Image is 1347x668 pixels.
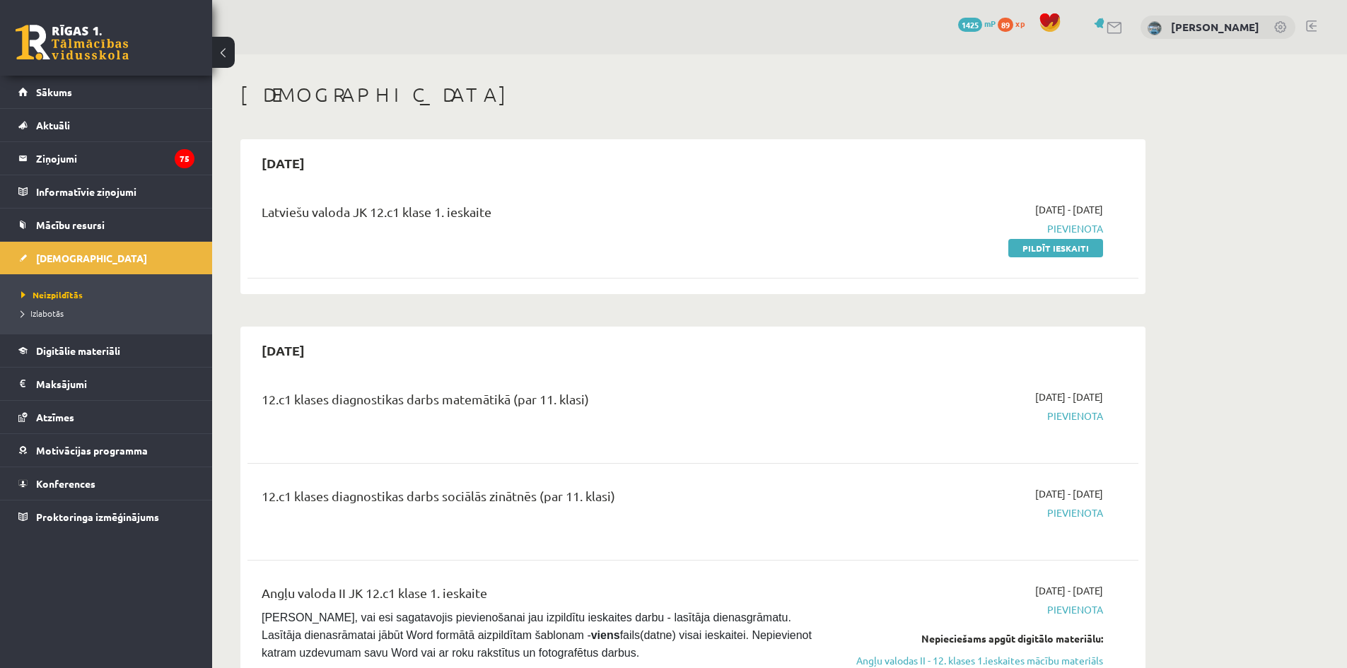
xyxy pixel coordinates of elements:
[1035,583,1103,598] span: [DATE] - [DATE]
[21,288,198,301] a: Neizpildītās
[984,18,996,29] span: mP
[262,389,815,416] div: 12.c1 klases diagnostikas darbs matemātikā (par 11. klasi)
[1148,21,1162,35] img: Santis Aleinikovs
[18,142,194,175] a: Ziņojumi75
[36,477,95,490] span: Konferences
[958,18,996,29] a: 1425 mP
[18,500,194,533] a: Proktoringa izmēģinājums
[262,583,815,609] div: Angļu valoda II JK 12.c1 klase 1. ieskaite
[262,486,815,512] div: 12.c1 klases diagnostikas darbs sociālās zinātnēs (par 11. klasi)
[591,629,620,641] strong: viens
[18,401,194,433] a: Atzīmes
[18,334,194,367] a: Digitālie materiāli
[18,175,194,208] a: Informatīvie ziņojumi
[247,334,319,367] h2: [DATE]
[836,409,1103,423] span: Pievienota
[18,467,194,500] a: Konferences
[247,146,319,180] h2: [DATE]
[36,411,74,423] span: Atzīmes
[1035,202,1103,217] span: [DATE] - [DATE]
[21,307,64,319] span: Izlabotās
[18,434,194,467] a: Motivācijas programma
[262,202,815,228] div: Latviešu valoda JK 12.c1 klase 1. ieskaite
[36,510,159,523] span: Proktoringa izmēģinājums
[18,109,194,141] a: Aktuāli
[16,25,129,60] a: Rīgas 1. Tālmācības vidusskola
[36,218,105,231] span: Mācību resursi
[998,18,1032,29] a: 89 xp
[175,149,194,168] i: 75
[1035,486,1103,501] span: [DATE] - [DATE]
[836,653,1103,668] a: Angļu valodas II - 12. klases 1.ieskaites mācību materiāls
[1008,239,1103,257] a: Pildīt ieskaiti
[836,221,1103,236] span: Pievienota
[36,86,72,98] span: Sākums
[1015,18,1025,29] span: xp
[36,368,194,400] legend: Maksājumi
[18,242,194,274] a: [DEMOGRAPHIC_DATA]
[36,119,70,131] span: Aktuāli
[836,505,1103,520] span: Pievienota
[36,142,194,175] legend: Ziņojumi
[18,76,194,108] a: Sākums
[36,444,148,457] span: Motivācijas programma
[21,307,198,320] a: Izlabotās
[21,289,83,300] span: Neizpildītās
[36,252,147,264] span: [DEMOGRAPHIC_DATA]
[240,83,1145,107] h1: [DEMOGRAPHIC_DATA]
[1035,389,1103,404] span: [DATE] - [DATE]
[36,344,120,357] span: Digitālie materiāli
[18,209,194,241] a: Mācību resursi
[18,368,194,400] a: Maksājumi
[36,175,194,208] legend: Informatīvie ziņojumi
[998,18,1013,32] span: 89
[836,602,1103,617] span: Pievienota
[1171,20,1259,34] a: [PERSON_NAME]
[836,631,1103,646] div: Nepieciešams apgūt digitālo materiālu:
[262,611,815,659] span: [PERSON_NAME], vai esi sagatavojis pievienošanai jau izpildītu ieskaites darbu - lasītāja dienasg...
[958,18,982,32] span: 1425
